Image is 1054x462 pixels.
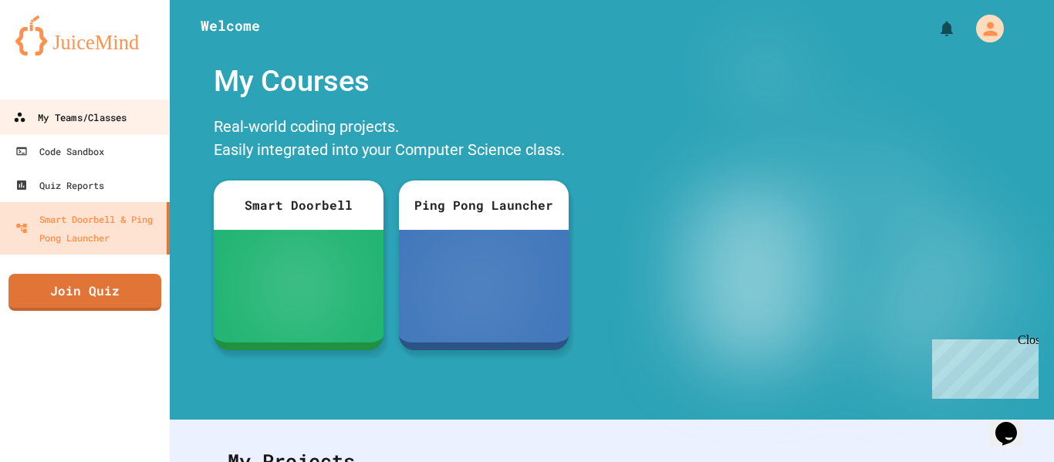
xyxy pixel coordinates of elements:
div: My Account [960,11,1008,46]
div: Smart Doorbell [214,180,383,230]
div: My Teams/Classes [13,108,127,127]
div: Chat with us now!Close [6,6,106,98]
div: Quiz Reports [15,176,104,194]
iframe: chat widget [926,333,1039,399]
div: Smart Doorbell & Ping Pong Launcher [15,210,160,247]
div: Code Sandbox [15,142,104,160]
div: My Notifications [909,15,960,42]
iframe: chat widget [989,400,1039,447]
img: sdb-white.svg [276,255,320,317]
img: banner-image-my-projects.png [626,52,1039,404]
img: ppl-with-ball.png [449,255,518,317]
a: Join Quiz [8,274,161,311]
div: Real-world coding projects. Easily integrated into your Computer Science class. [206,111,576,169]
div: Ping Pong Launcher [399,180,569,230]
div: My Courses [206,52,576,111]
img: logo-orange.svg [15,15,154,56]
